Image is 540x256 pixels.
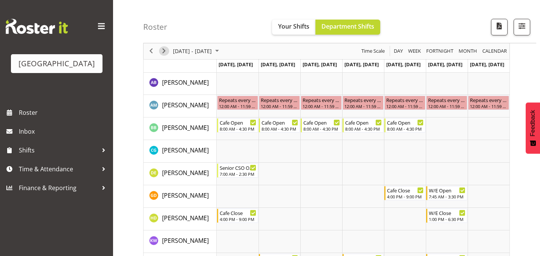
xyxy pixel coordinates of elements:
[217,118,258,133] div: Bailey Blomfield"s event - Cafe Open Begin From Monday, September 1, 2025 at 8:00:00 AM GMT+12:00...
[219,61,253,68] span: [DATE], [DATE]
[387,126,424,132] div: 8:00 AM - 4:30 PM
[162,78,209,87] a: [PERSON_NAME]
[162,101,209,110] a: [PERSON_NAME]
[162,146,209,155] a: [PERSON_NAME]
[301,96,342,110] div: Andreea Muicaru"s event - Repeats every monday, tuesday, wednesday, thursday, friday, saturday, s...
[144,117,217,140] td: Bailey Blomfield resource
[220,126,256,132] div: 8:00 AM - 4:30 PM
[220,216,256,222] div: 4:00 PM - 9:00 PM
[303,96,340,104] div: Repeats every [DATE], [DATE], [DATE], [DATE], [DATE], [DATE], [DATE] - [PERSON_NAME]
[303,61,337,68] span: [DATE], [DATE]
[425,47,454,56] span: Fortnight
[220,164,256,171] div: Senior CSO Opening
[145,43,158,59] div: previous period
[162,169,209,177] span: [PERSON_NAME]
[361,47,385,56] span: Time Scale
[144,208,217,230] td: Hana Davis resource
[6,19,68,34] img: Rosterit website logo
[526,102,540,154] button: Feedback - Show survey
[428,103,465,109] div: 12:00 AM - 11:59 PM
[144,72,217,95] td: Amber-Jade Brass resource
[19,163,98,175] span: Time & Attendance
[144,140,217,163] td: Chelsea Garron resource
[162,213,209,222] a: [PERSON_NAME]
[272,20,315,35] button: Your Shifts
[321,22,374,30] span: Department Shifts
[384,96,425,110] div: Andreea Muicaru"s event - Repeats every monday, tuesday, wednesday, thursday, friday, saturday, s...
[162,236,209,245] span: [PERSON_NAME]
[158,43,170,59] div: next period
[343,96,384,110] div: Andreea Muicaru"s event - Repeats every monday, tuesday, wednesday, thursday, friday, saturday, s...
[386,103,424,109] div: 12:00 AM - 11:59 PM
[172,47,222,56] button: September 2025
[470,103,507,109] div: 12:00 AM - 11:59 PM
[393,47,404,56] button: Timeline Day
[220,209,256,216] div: Cafe Close
[387,186,424,194] div: Cafe Close
[19,145,98,156] span: Shifts
[344,103,382,109] div: 12:00 AM - 11:59 PM
[143,23,167,31] h4: Roster
[387,194,424,200] div: 4:00 PM - 9:00 PM
[481,47,508,56] button: Month
[220,171,256,177] div: 7:00 AM - 2:30 PM
[482,47,508,56] span: calendar
[220,119,256,126] div: Cafe Open
[429,194,465,200] div: 7:45 AM - 3:30 PM
[315,20,380,35] button: Department Shifts
[344,61,379,68] span: [DATE], [DATE]
[144,230,217,253] td: Kirsteen Wilson resource
[491,19,508,35] button: Download a PDF of the roster according to the set date range.
[386,96,424,104] div: Repeats every [DATE], [DATE], [DATE], [DATE], [DATE], [DATE], [DATE] - [PERSON_NAME]
[425,47,455,56] button: Fortnight
[407,47,422,56] span: Week
[19,182,98,194] span: Finance & Reporting
[172,47,213,56] span: [DATE] - [DATE]
[345,119,382,126] div: Cafe Open
[345,126,382,132] div: 8:00 AM - 4:30 PM
[458,47,478,56] span: Month
[303,103,340,109] div: 12:00 AM - 11:59 PM
[162,123,209,132] span: [PERSON_NAME]
[217,209,258,223] div: Hana Davis"s event - Cafe Close Begin From Monday, September 1, 2025 at 4:00:00 PM GMT+12:00 Ends...
[146,47,156,56] button: Previous
[144,163,217,185] td: Donna Euston resource
[162,168,209,177] a: [PERSON_NAME]
[393,47,404,56] span: Day
[262,126,298,132] div: 8:00 AM - 4:30 PM
[470,61,504,68] span: [DATE], [DATE]
[429,216,465,222] div: 1:00 PM - 6:30 PM
[261,61,295,68] span: [DATE], [DATE]
[426,186,467,200] div: Greer Dawson"s event - W/E Open Begin From Saturday, September 6, 2025 at 7:45:00 AM GMT+12:00 En...
[170,43,223,59] div: September 01 - 07, 2025
[428,61,462,68] span: [DATE], [DATE]
[303,119,340,126] div: Cafe Open
[144,95,217,117] td: Andreea Muicaru resource
[426,96,467,110] div: Andreea Muicaru"s event - Repeats every monday, tuesday, wednesday, thursday, friday, saturday, s...
[426,209,467,223] div: Hana Davis"s event - W/E Close Begin From Saturday, September 6, 2025 at 1:00:00 PM GMT+12:00 End...
[162,191,209,200] span: [PERSON_NAME]
[19,107,109,118] span: Roster
[429,209,465,216] div: W/E Close
[259,96,300,110] div: Andreea Muicaru"s event - Repeats every monday, tuesday, wednesday, thursday, friday, saturday, s...
[259,118,300,133] div: Bailey Blomfield"s event - Cafe Open Begin From Tuesday, September 2, 2025 at 8:00:00 AM GMT+12:0...
[219,103,256,109] div: 12:00 AM - 11:59 PM
[261,96,298,104] div: Repeats every [DATE], [DATE], [DATE], [DATE], [DATE], [DATE], [DATE] - [PERSON_NAME]
[159,47,169,56] button: Next
[429,186,465,194] div: W/E Open
[261,103,298,109] div: 12:00 AM - 11:59 PM
[407,47,422,56] button: Timeline Week
[18,58,95,69] div: [GEOGRAPHIC_DATA]
[303,126,340,132] div: 8:00 AM - 4:30 PM
[262,119,298,126] div: Cafe Open
[384,186,425,200] div: Greer Dawson"s event - Cafe Close Begin From Friday, September 5, 2025 at 4:00:00 PM GMT+12:00 En...
[468,96,509,110] div: Andreea Muicaru"s event - Repeats every monday, tuesday, wednesday, thursday, friday, saturday, s...
[278,22,309,30] span: Your Shifts
[217,96,258,110] div: Andreea Muicaru"s event - Repeats every monday, tuesday, wednesday, thursday, friday, saturday, s...
[470,96,507,104] div: Repeats every [DATE], [DATE], [DATE], [DATE], [DATE], [DATE], [DATE] - [PERSON_NAME]
[344,96,382,104] div: Repeats every [DATE], [DATE], [DATE], [DATE], [DATE], [DATE], [DATE] - [PERSON_NAME]
[301,118,342,133] div: Bailey Blomfield"s event - Cafe Open Begin From Wednesday, September 3, 2025 at 8:00:00 AM GMT+12...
